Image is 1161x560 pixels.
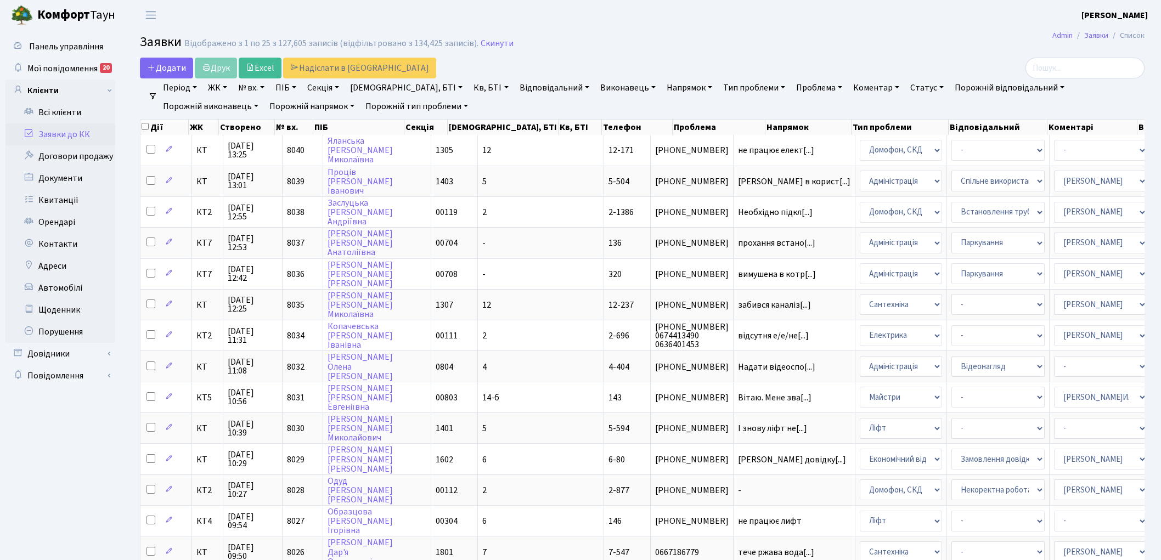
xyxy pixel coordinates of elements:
[608,176,629,188] span: 5-504
[328,259,393,290] a: [PERSON_NAME][PERSON_NAME][PERSON_NAME]
[328,506,393,536] a: Образцова[PERSON_NAME]Ігорівна
[228,172,278,190] span: [DATE] 13:01
[196,424,218,433] span: КТ
[1036,24,1161,47] nav: breadcrumb
[608,299,634,311] span: 12-237
[5,123,115,145] a: Заявки до КК
[655,455,729,464] span: [PHONE_NUMBER]
[436,330,458,342] span: 00111
[287,454,305,466] span: 8029
[239,58,281,78] a: Excel
[287,299,305,311] span: 8035
[196,239,218,247] span: КТ7
[228,481,278,499] span: [DATE] 10:27
[184,38,478,49] div: Відображено з 1 по 25 з 127,605 записів (відфільтровано з 134,425 записів).
[482,206,487,218] span: 2
[655,486,729,495] span: [PHONE_NUMBER]
[482,515,487,527] span: 6
[738,330,809,342] span: відсутня е/е/не[...]
[189,120,219,135] th: ЖК
[228,388,278,406] span: [DATE] 10:56
[608,392,622,404] span: 143
[655,424,729,433] span: [PHONE_NUMBER]
[849,78,904,97] a: Коментар
[140,58,193,78] a: Додати
[792,78,847,97] a: Проблема
[37,6,90,24] b: Комфорт
[328,290,393,320] a: [PERSON_NAME][PERSON_NAME]Миколаївна
[602,120,673,135] th: Телефон
[140,32,182,52] span: Заявки
[655,270,729,279] span: [PHONE_NUMBER]
[655,146,729,155] span: [PHONE_NUMBER]
[287,361,305,373] span: 8032
[196,146,218,155] span: КТ
[313,120,404,135] th: ПІБ
[5,365,115,387] a: Повідомлення
[346,78,467,97] a: [DEMOGRAPHIC_DATA], БТІ
[271,78,301,97] a: ПІБ
[436,176,453,188] span: 1403
[228,265,278,282] span: [DATE] 12:42
[436,546,453,558] span: 1801
[5,58,115,80] a: Мої повідомлення20
[328,228,393,258] a: [PERSON_NAME][PERSON_NAME]Анатоліївна
[196,270,218,279] span: КТ7
[29,41,103,53] span: Панель управління
[287,515,305,527] span: 8027
[949,120,1047,135] th: Відповідальний
[204,78,232,97] a: ЖК
[11,4,33,26] img: logo.png
[608,546,629,558] span: 7-547
[1047,120,1137,135] th: Коментарі
[196,177,218,186] span: КТ
[328,444,393,475] a: [PERSON_NAME][PERSON_NAME][PERSON_NAME]
[228,203,278,221] span: [DATE] 12:55
[287,144,305,156] span: 8040
[287,484,305,496] span: 8028
[655,208,729,217] span: [PHONE_NUMBER]
[287,422,305,434] span: 8030
[328,197,393,228] a: Заслуцька[PERSON_NAME]Андріївна
[328,413,393,444] a: [PERSON_NAME][PERSON_NAME]Миколайович
[852,120,949,135] th: Тип проблеми
[738,392,811,404] span: Вітаю. Мене зва[...]
[228,296,278,313] span: [DATE] 12:25
[608,361,629,373] span: 4-404
[5,343,115,365] a: Довідники
[596,78,660,97] a: Виконавець
[287,237,305,249] span: 8037
[328,475,393,506] a: Одуд[PERSON_NAME][PERSON_NAME]
[436,392,458,404] span: 00803
[608,330,629,342] span: 2-696
[5,321,115,343] a: Порушення
[287,268,305,280] span: 8036
[608,206,634,218] span: 2-1386
[5,255,115,277] a: Адреси
[738,546,814,558] span: тече ржава вода[...]
[361,97,472,116] a: Порожній тип проблеми
[482,392,499,404] span: 14-б
[27,63,98,75] span: Мої повідомлення
[482,299,491,311] span: 12
[1081,9,1148,21] b: [PERSON_NAME]
[228,142,278,159] span: [DATE] 13:25
[436,454,453,466] span: 1602
[738,299,811,311] span: забився каналіз[...]
[228,327,278,344] span: [DATE] 11:31
[228,358,278,375] span: [DATE] 11:08
[436,484,458,496] span: 00112
[655,323,729,349] span: [PHONE_NUMBER] 0674413490 0636401453
[404,120,448,135] th: Секція
[228,512,278,530] span: [DATE] 09:54
[159,97,263,116] a: Порожній виконавець
[482,361,487,373] span: 4
[328,135,393,166] a: Яланська[PERSON_NAME]Миколаївна
[328,320,393,351] a: Копачевська[PERSON_NAME]Іванівна
[137,6,165,24] button: Переключити навігацію
[950,78,1069,97] a: Порожній відповідальний
[515,78,594,97] a: Відповідальний
[100,63,112,73] div: 20
[287,392,305,404] span: 8031
[328,166,393,197] a: Проців[PERSON_NAME]Іванович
